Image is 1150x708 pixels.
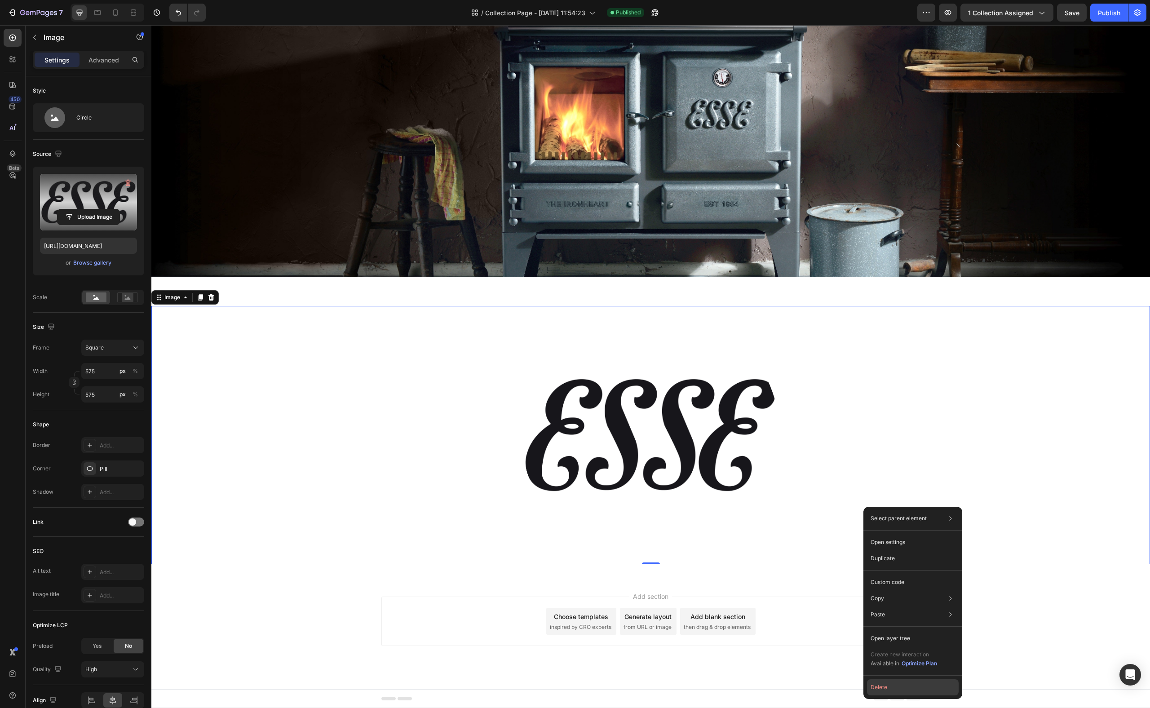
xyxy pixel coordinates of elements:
[100,442,142,450] div: Add...
[88,55,119,65] p: Advanced
[33,567,51,575] div: Alt text
[871,578,904,586] p: Custom code
[33,87,46,95] div: Style
[871,660,899,667] span: Available in
[370,281,628,539] img: gempages_571471237507712224-605e9d12-8ff7-4c2d-9d41-b3a7c8ff52db.jpg
[33,621,68,629] div: Optimize LCP
[73,258,112,267] button: Browse gallery
[100,592,142,600] div: Add...
[33,547,44,555] div: SEO
[478,566,521,576] span: Add section
[7,164,22,172] div: Beta
[33,465,51,473] div: Corner
[33,293,47,301] div: Scale
[40,238,137,254] input: https://example.com/image.jpg
[81,386,144,403] input: px%
[44,55,70,65] p: Settings
[130,366,141,376] button: px
[398,598,460,606] span: inspired by CRO experts
[125,642,132,650] span: No
[1090,4,1128,22] button: Publish
[902,659,937,668] div: Optimize Plan
[871,514,927,522] p: Select parent element
[968,8,1033,18] span: 1 collection assigned
[100,488,142,496] div: Add...
[616,9,641,17] span: Published
[473,587,520,596] div: Generate layout
[33,390,49,398] label: Height
[66,257,71,268] span: or
[33,664,63,676] div: Quality
[59,7,63,18] p: 7
[901,659,938,668] button: Optimize Plan
[1098,8,1120,18] div: Publish
[33,518,44,526] div: Link
[871,634,910,642] p: Open layer tree
[76,107,131,128] div: Circle
[871,611,885,619] p: Paste
[133,367,138,375] div: %
[481,8,483,18] span: /
[33,488,53,496] div: Shadow
[1057,4,1087,22] button: Save
[33,441,50,449] div: Border
[871,538,905,546] p: Open settings
[33,590,59,598] div: Image title
[85,666,97,673] span: High
[85,344,104,352] span: Square
[33,367,48,375] label: Width
[100,568,142,576] div: Add...
[151,25,1150,708] iframe: Design area
[402,587,457,596] div: Choose templates
[33,321,57,333] div: Size
[44,32,120,43] p: Image
[4,4,67,22] button: 7
[73,259,111,267] div: Browse gallery
[33,642,53,650] div: Preload
[1065,9,1079,17] span: Save
[871,594,884,602] p: Copy
[1119,664,1141,686] div: Open Intercom Messenger
[93,642,102,650] span: Yes
[169,4,206,22] div: Undo/Redo
[81,661,144,677] button: High
[33,344,49,352] label: Frame
[33,695,58,707] div: Align
[81,340,144,356] button: Square
[33,148,64,160] div: Source
[871,650,938,659] p: Create new interaction
[117,389,128,400] button: %
[133,390,138,398] div: %
[33,420,49,429] div: Shape
[472,598,520,606] span: from URL or image
[57,209,120,225] button: Upload Image
[130,389,141,400] button: px
[81,363,144,379] input: px%
[539,587,594,596] div: Add blank section
[485,8,585,18] span: Collection Page - [DATE] 11:54:23
[119,367,126,375] div: px
[867,679,959,695] button: Delete
[11,268,31,276] div: Image
[117,366,128,376] button: %
[871,554,895,562] p: Duplicate
[119,390,126,398] div: px
[532,598,599,606] span: then drag & drop elements
[960,4,1053,22] button: 1 collection assigned
[9,96,22,103] div: 450
[100,465,142,473] div: Pill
